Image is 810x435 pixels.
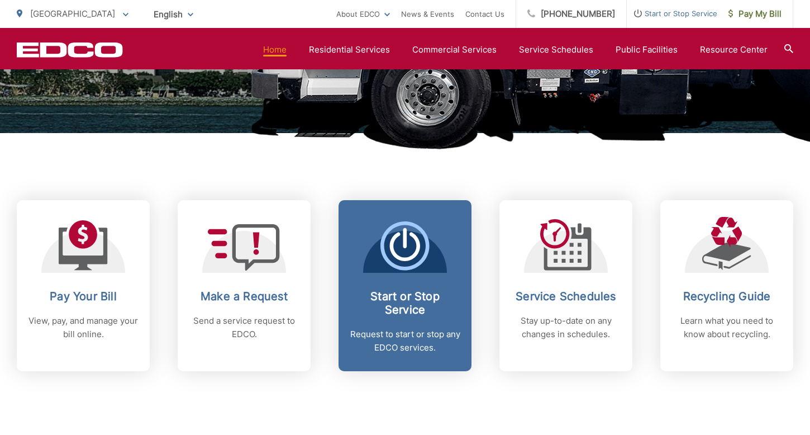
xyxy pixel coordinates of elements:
h2: Make a Request [189,290,299,303]
p: Send a service request to EDCO. [189,314,299,341]
a: Commercial Services [412,43,497,56]
span: English [145,4,202,24]
a: About EDCO [336,7,390,21]
a: News & Events [401,7,454,21]
span: Pay My Bill [728,7,782,21]
a: Resource Center [700,43,768,56]
a: Make a Request Send a service request to EDCO. [178,200,311,371]
span: [GEOGRAPHIC_DATA] [30,8,115,19]
a: Service Schedules Stay up-to-date on any changes in schedules. [499,200,632,371]
a: Home [263,43,287,56]
h2: Service Schedules [511,290,621,303]
a: Residential Services [309,43,390,56]
p: Learn what you need to know about recycling. [671,314,782,341]
a: Service Schedules [519,43,593,56]
a: Public Facilities [616,43,678,56]
p: Request to start or stop any EDCO services. [350,328,460,354]
h2: Recycling Guide [671,290,782,303]
h2: Start or Stop Service [350,290,460,316]
a: Recycling Guide Learn what you need to know about recycling. [660,200,793,371]
h2: Pay Your Bill [28,290,139,303]
a: EDCD logo. Return to the homepage. [17,42,123,58]
a: Contact Us [465,7,504,21]
p: View, pay, and manage your bill online. [28,314,139,341]
a: Pay Your Bill View, pay, and manage your bill online. [17,200,150,371]
p: Stay up-to-date on any changes in schedules. [511,314,621,341]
